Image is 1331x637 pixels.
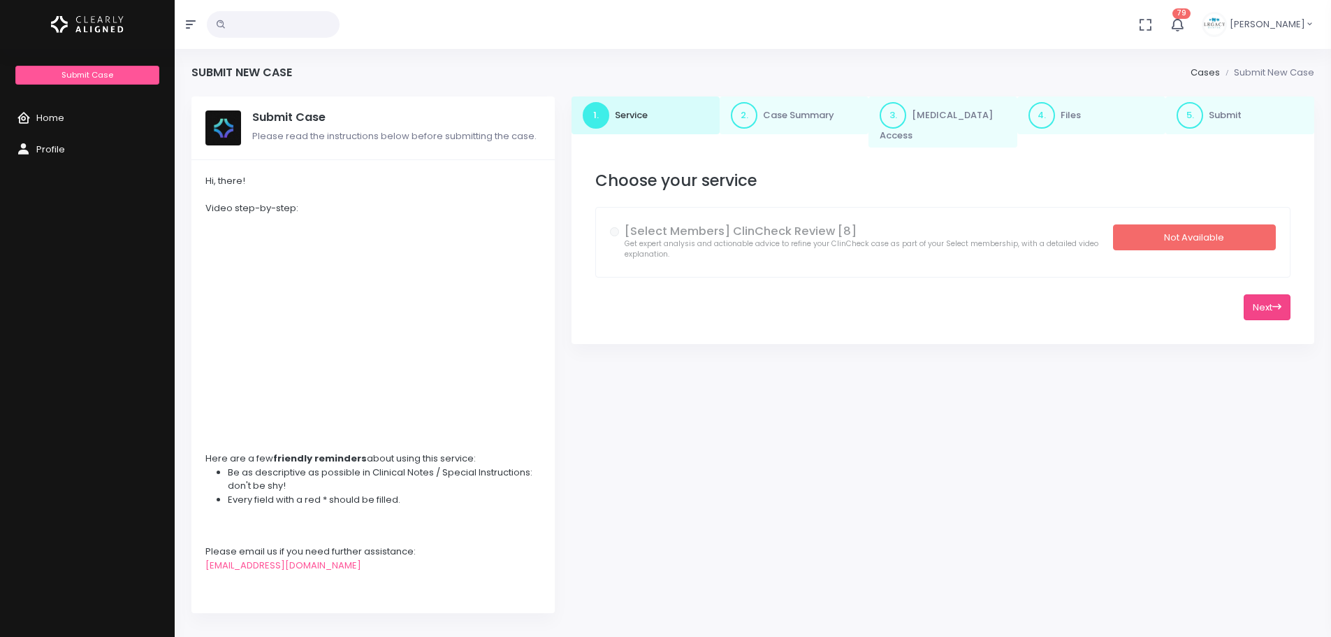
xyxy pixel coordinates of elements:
[1165,96,1314,134] a: 5.Submit
[1028,102,1055,129] span: 4.
[252,110,541,124] h5: Submit Case
[36,143,65,156] span: Profile
[595,171,1290,190] h3: Choose your service
[205,174,541,188] div: Hi, there!
[572,96,720,134] a: 1.Service
[205,452,541,466] div: Here are a few about using this service:
[625,238,1098,260] small: Get expert analysis and actionable advice to refine your ClinCheck case as part of your Select me...
[1113,224,1276,250] div: Not Available
[36,111,64,124] span: Home
[731,102,757,129] span: 2.
[1172,8,1191,19] span: 79
[1191,66,1220,79] a: Cases
[583,102,609,129] span: 1.
[1220,66,1314,80] li: Submit New Case
[252,129,537,143] span: Please read the instructions below before submitting the case.
[15,66,159,85] a: Submit Case
[61,69,113,80] span: Submit Case
[868,96,1017,148] a: 3.[MEDICAL_DATA] Access
[1230,17,1305,31] span: [PERSON_NAME]
[273,452,367,465] strong: friendly reminders
[228,493,541,507] li: Every field with a red * should be filled.
[880,102,906,129] span: 3.
[720,96,868,134] a: 2.Case Summary
[191,66,292,79] h4: Submit New Case
[1177,102,1203,129] span: 5.
[1202,12,1227,37] img: Header Avatar
[51,10,124,39] img: Logo Horizontal
[228,466,541,493] li: Be as descriptive as possible in Clinical Notes / Special Instructions: don't be shy!
[625,224,1113,238] h5: [Select Members] ClinCheck Review [8]
[1244,294,1290,320] button: Next
[1017,96,1166,134] a: 4.Files
[205,545,541,559] div: Please email us if you need further assistance:
[205,201,541,215] div: Video step-by-step:
[205,559,361,572] a: [EMAIL_ADDRESS][DOMAIN_NAME]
